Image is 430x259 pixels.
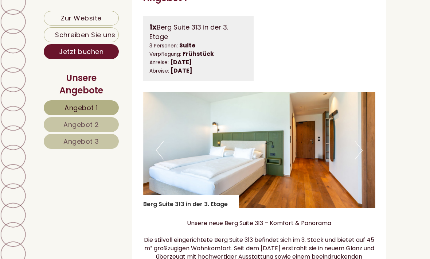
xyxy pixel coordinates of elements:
[11,37,126,42] small: 17:45
[149,42,178,49] small: 3 Personen:
[44,72,119,97] div: Unsere Angebote
[184,190,232,205] button: Senden
[170,58,192,66] b: [DATE]
[149,51,181,58] small: Verpflegung:
[149,22,157,32] b: 1x
[44,27,119,42] a: Schreiben Sie uns
[355,141,363,159] button: Next
[149,59,169,66] small: Anreise:
[156,141,164,159] button: Previous
[44,11,119,26] a: Zur Website
[143,195,239,209] div: Berg Suite 313 in der 3. Etage
[64,103,98,112] span: Angebot 1
[11,23,126,28] div: Hotel Tenz
[149,67,169,74] small: Abreise:
[179,41,195,50] b: Suite
[143,92,376,208] img: image
[63,137,99,146] span: Angebot 3
[171,66,192,75] b: [DATE]
[5,21,130,43] div: Guten Tag, wie können wir Ihnen helfen?
[102,5,131,18] div: [DATE]
[149,22,248,42] div: Berg Suite 313 in der 3. Etage
[63,120,99,129] span: Angebot 2
[44,44,119,59] a: Jetzt buchen
[183,50,214,58] b: Frühstück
